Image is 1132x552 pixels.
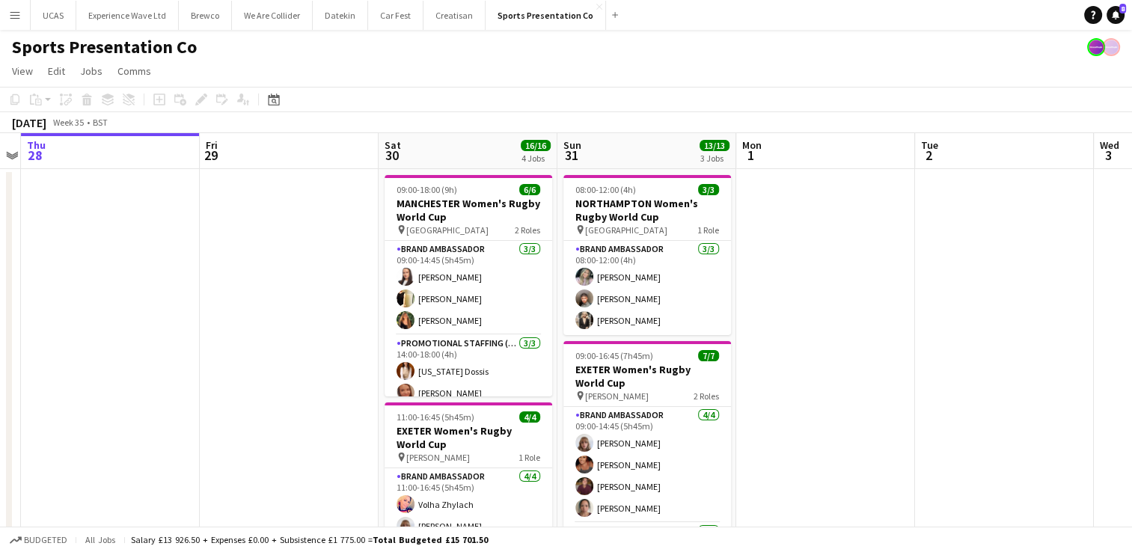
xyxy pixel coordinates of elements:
[1087,38,1105,56] app-user-avatar: Lucy Carpenter
[93,117,108,128] div: BST
[12,115,46,130] div: [DATE]
[423,1,486,30] button: Creatisan
[48,64,65,78] span: Edit
[80,64,103,78] span: Jobs
[74,61,108,81] a: Jobs
[7,532,70,548] button: Budgeted
[6,61,39,81] a: View
[373,534,488,545] span: Total Budgeted £15 701.50
[12,36,197,58] h1: Sports Presentation Co
[24,535,67,545] span: Budgeted
[42,61,71,81] a: Edit
[232,1,313,30] button: We Are Collider
[117,64,151,78] span: Comms
[76,1,179,30] button: Experience Wave Ltd
[1107,6,1125,24] a: 8
[486,1,606,30] button: Sports Presentation Co
[1119,4,1126,13] span: 8
[111,61,157,81] a: Comms
[131,534,488,545] div: Salary £13 926.50 + Expenses £0.00 + Subsistence £1 775.00 =
[368,1,423,30] button: Car Fest
[12,64,33,78] span: View
[49,117,87,128] span: Week 35
[1102,38,1120,56] app-user-avatar: Lucy Carpenter
[31,1,76,30] button: UCAS
[82,534,118,545] span: All jobs
[313,1,368,30] button: Datekin
[179,1,232,30] button: Brewco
